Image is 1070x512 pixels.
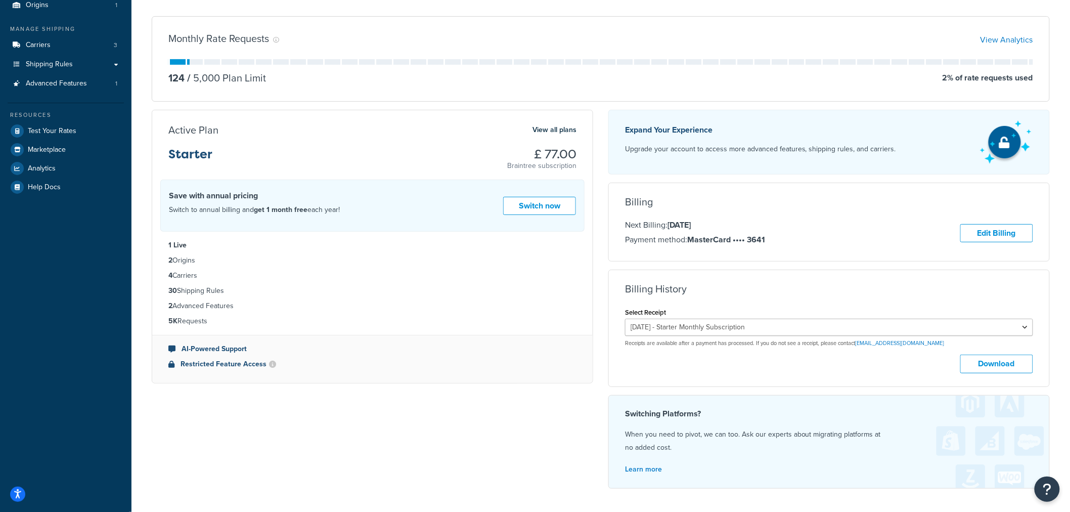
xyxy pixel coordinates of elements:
a: Help Docs [8,178,124,196]
li: AI-Powered Support [168,344,576,355]
strong: get 1 month free [254,204,307,215]
span: Marketplace [28,146,66,154]
a: View all plans [532,123,576,137]
span: 3 [114,41,117,50]
li: Shipping Rules [168,285,576,296]
h4: Switching Platforms? [625,408,1033,420]
a: Expand Your Experience Upgrade your account to access more advanced features, shipping rules, and... [608,110,1050,175]
h3: Billing History [625,283,687,294]
strong: 1 Live [168,240,187,250]
label: Select Receipt [625,309,666,316]
span: 1 [115,1,117,10]
a: Marketplace [8,141,124,159]
a: Carriers 3 [8,36,124,55]
span: Origins [26,1,49,10]
strong: MasterCard •••• 3641 [687,234,765,245]
h4: Save with annual pricing [169,190,340,202]
p: Expand Your Experience [625,123,896,137]
h3: Active Plan [168,124,218,136]
button: Download [960,355,1033,373]
li: Origins [168,255,576,266]
p: Receipts are available after a payment has processed. If you do not see a receipt, please contact [625,339,1033,347]
span: Test Your Rates [28,127,76,136]
p: Braintree subscription [507,161,576,171]
span: Carriers [26,41,51,50]
a: Learn more [625,464,662,475]
strong: 2 [168,301,172,311]
button: Open Resource Center [1035,477,1060,502]
a: Advanced Features 1 [8,74,124,93]
p: 2 % of rate requests used [943,71,1033,85]
span: Help Docs [28,183,61,192]
li: Carriers [168,270,576,281]
p: When you need to pivot, we can too. Ask our experts about migrating platforms at no added cost. [625,428,1033,454]
h3: Starter [168,148,212,169]
h3: Billing [625,196,653,207]
span: Analytics [28,164,56,173]
a: Switch now [503,197,576,216]
li: Advanced Features [8,74,124,93]
p: 124 [168,71,185,85]
strong: 2 [168,255,172,266]
p: Payment method: [625,233,765,246]
li: Advanced Features [168,301,576,312]
div: Manage Shipping [8,25,124,33]
a: [EMAIL_ADDRESS][DOMAIN_NAME] [856,339,945,347]
p: 5,000 Plan Limit [185,71,266,85]
strong: 4 [168,270,172,281]
p: Switch to annual billing and each year! [169,203,340,217]
span: Advanced Features [26,79,87,88]
span: Shipping Rules [26,60,73,69]
span: / [187,70,191,86]
strong: 5K [168,316,177,326]
li: Carriers [8,36,124,55]
a: Test Your Rates [8,122,124,140]
a: Analytics [8,159,124,178]
h3: £ 77.00 [507,148,576,161]
strong: [DATE] [667,219,691,231]
strong: 30 [168,285,177,296]
a: Edit Billing [960,224,1033,243]
div: Resources [8,111,124,119]
li: Restricted Feature Access [168,359,576,370]
p: Next Billing: [625,219,765,232]
a: Shipping Rules [8,55,124,74]
span: 1 [115,79,117,88]
a: View Analytics [980,34,1033,46]
h3: Monthly Rate Requests [168,33,269,44]
p: Upgrade your account to access more advanced features, shipping rules, and carriers. [625,142,896,156]
li: Requests [168,316,576,327]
